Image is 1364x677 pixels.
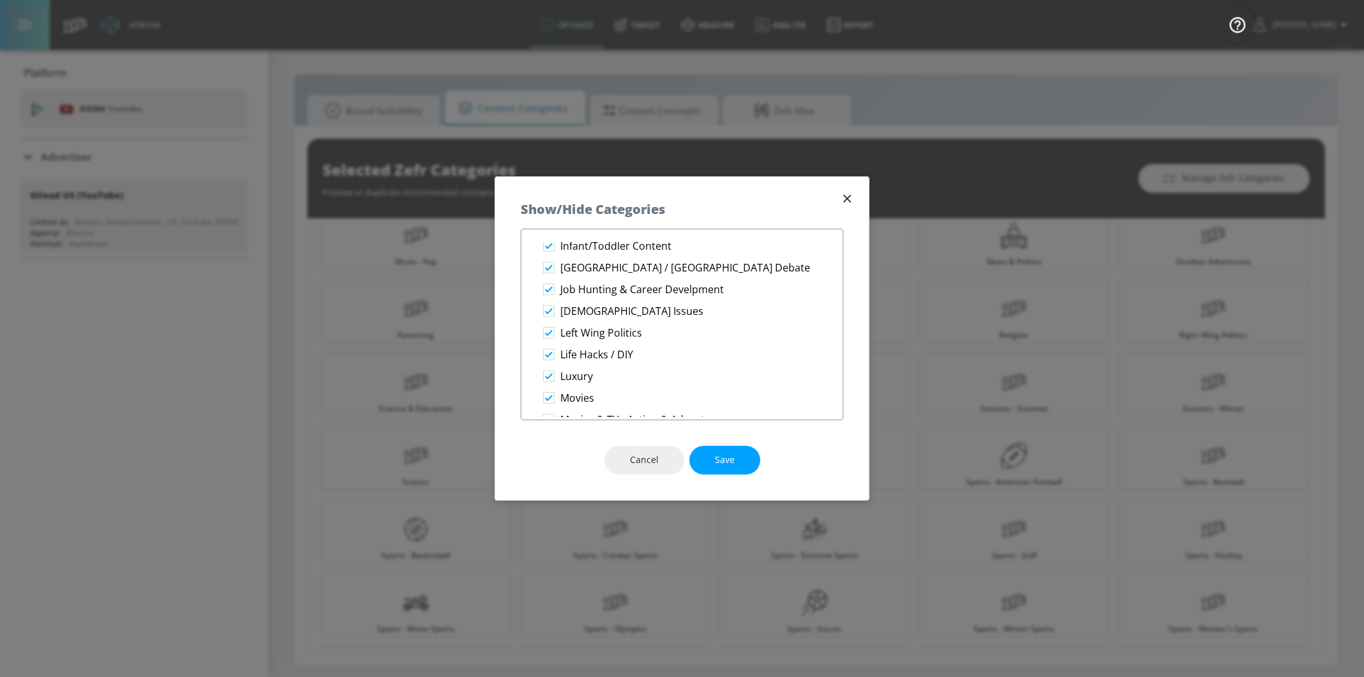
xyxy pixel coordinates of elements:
[630,452,659,468] span: Cancel
[521,202,665,216] h5: Show/Hide Categories
[560,283,724,296] p: Job Hunting & Career Develpment
[560,240,671,253] p: Infant/Toddler Content
[560,261,810,275] p: [GEOGRAPHIC_DATA] / [GEOGRAPHIC_DATA] Debate
[1220,6,1255,42] button: Open Resource Center
[689,446,760,475] button: Save
[560,326,642,340] p: Left Wing Politics
[560,370,593,383] p: Luxury
[715,452,735,468] span: Save
[560,413,721,427] p: Movies & TV - Action & Adventure
[560,348,633,361] p: Life Hacks / DIY
[560,392,594,405] p: Movies
[560,305,703,318] p: [DEMOGRAPHIC_DATA] Issues
[604,446,684,475] button: Cancel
